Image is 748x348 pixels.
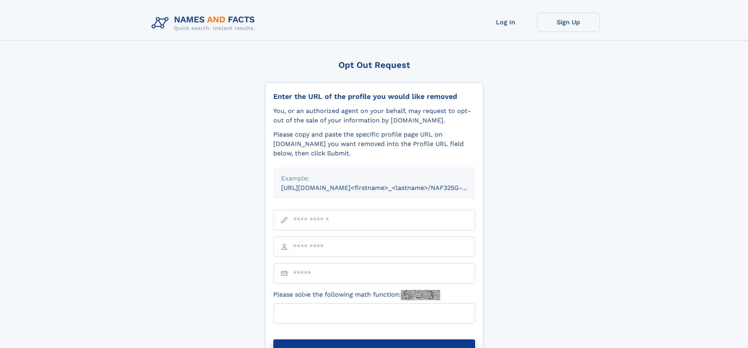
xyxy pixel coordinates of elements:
[273,130,475,158] div: Please copy and paste the specific profile page URL on [DOMAIN_NAME] you want removed into the Pr...
[273,106,475,125] div: You, or an authorized agent on your behalf, may request to opt-out of the sale of your informatio...
[265,60,483,70] div: Opt Out Request
[148,13,262,34] img: Logo Names and Facts
[281,184,490,191] small: [URL][DOMAIN_NAME]<firstname>_<lastname>/NAF325G-xxxxxxxx
[273,290,440,300] label: Please solve the following math function:
[273,92,475,101] div: Enter the URL of the profile you would like removed
[537,13,600,32] a: Sign Up
[281,174,467,183] div: Example:
[474,13,537,32] a: Log In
